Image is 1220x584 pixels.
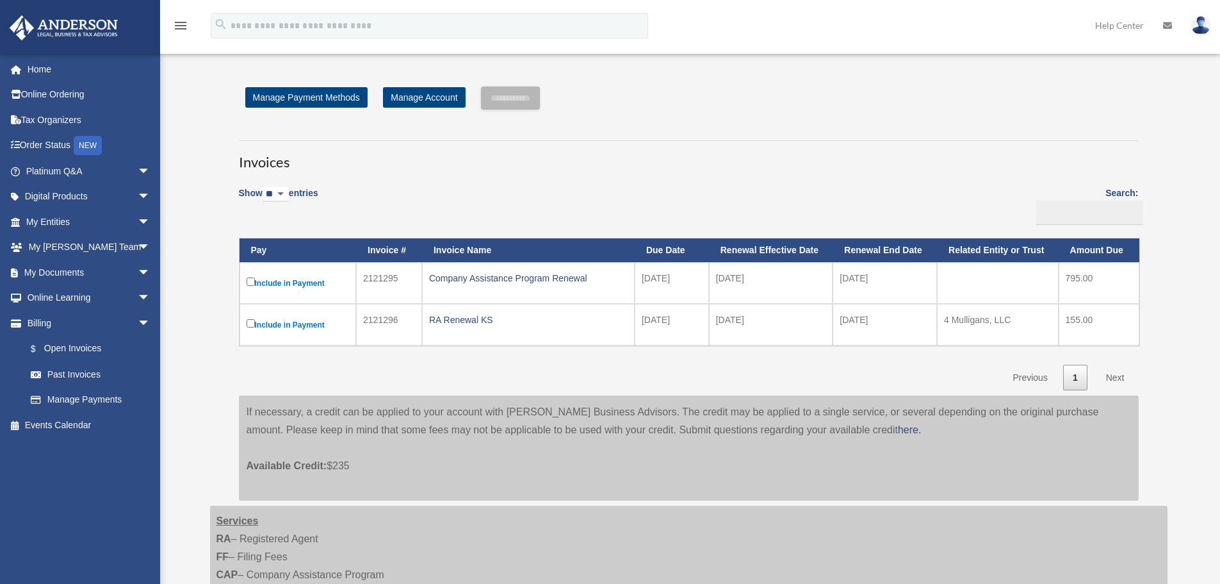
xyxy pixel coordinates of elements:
[9,285,170,311] a: Online Learningarrow_drop_down
[9,107,170,133] a: Tax Organizers
[9,209,170,235] a: My Entitiesarrow_drop_down
[709,238,833,262] th: Renewal Effective Date: activate to sort column ascending
[263,187,289,202] select: Showentries
[247,460,327,471] span: Available Credit:
[9,158,170,184] a: Platinum Q&Aarrow_drop_down
[937,238,1059,262] th: Related Entity or Trust: activate to sort column ascending
[1059,304,1139,346] td: 155.00
[9,56,170,82] a: Home
[356,262,422,304] td: 2121295
[9,412,170,438] a: Events Calendar
[138,260,163,286] span: arrow_drop_down
[240,238,357,262] th: Pay: activate to sort column descending
[216,515,259,526] strong: Services
[9,133,170,159] a: Order StatusNEW
[247,319,255,328] input: Include in Payment
[429,269,628,287] div: Company Assistance Program Renewal
[833,238,937,262] th: Renewal End Date: activate to sort column ascending
[833,262,937,304] td: [DATE]
[138,158,163,185] span: arrow_drop_down
[74,136,102,155] div: NEW
[216,533,231,544] strong: RA
[6,15,122,40] img: Anderson Advisors Platinum Portal
[138,184,163,210] span: arrow_drop_down
[833,304,937,346] td: [DATE]
[216,569,238,580] strong: CAP
[1003,365,1057,391] a: Previous
[709,304,833,346] td: [DATE]
[9,235,170,260] a: My [PERSON_NAME] Teamarrow_drop_down
[216,551,229,562] strong: FF
[9,310,163,336] a: Billingarrow_drop_down
[239,185,318,215] label: Show entries
[937,304,1059,346] td: 4 Mulligans, LLC
[173,22,188,33] a: menu
[1036,201,1143,225] input: Search:
[898,424,921,435] a: here.
[635,238,709,262] th: Due Date: activate to sort column ascending
[247,439,1131,475] p: $235
[1191,16,1210,35] img: User Pic
[138,209,163,235] span: arrow_drop_down
[214,17,228,31] i: search
[9,82,170,108] a: Online Ordering
[356,238,422,262] th: Invoice #: activate to sort column ascending
[709,262,833,304] td: [DATE]
[18,362,163,387] a: Past Invoices
[635,304,709,346] td: [DATE]
[429,311,628,329] div: RA Renewal KS
[247,275,350,291] label: Include in Payment
[138,310,163,337] span: arrow_drop_down
[1059,262,1139,304] td: 795.00
[1063,365,1087,391] a: 1
[247,278,255,286] input: Include in Payment
[1032,185,1139,225] label: Search:
[239,140,1139,172] h3: Invoices
[383,87,465,108] a: Manage Account
[245,87,368,108] a: Manage Payment Methods
[9,260,170,285] a: My Documentsarrow_drop_down
[239,396,1139,501] div: If necessary, a credit can be applied to your account with [PERSON_NAME] Business Advisors. The c...
[38,341,44,357] span: $
[356,304,422,346] td: 2121296
[18,336,157,362] a: $Open Invoices
[18,387,163,413] a: Manage Payments
[138,285,163,312] span: arrow_drop_down
[1059,238,1139,262] th: Amount Due: activate to sort column ascending
[138,235,163,261] span: arrow_drop_down
[173,18,188,33] i: menu
[422,238,635,262] th: Invoice Name: activate to sort column ascending
[247,317,350,333] label: Include in Payment
[9,184,170,210] a: Digital Productsarrow_drop_down
[1096,365,1134,391] a: Next
[635,262,709,304] td: [DATE]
